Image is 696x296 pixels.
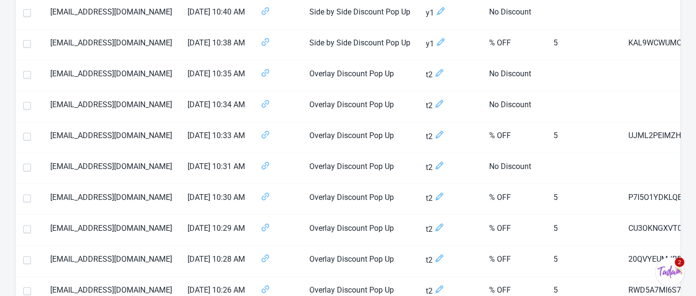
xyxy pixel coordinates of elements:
[43,91,180,122] td: [EMAIL_ADDRESS][DOMAIN_NAME]
[655,257,686,286] iframe: chat widget
[481,215,546,246] td: % OFF
[481,184,546,215] td: % OFF
[546,122,621,153] td: 5
[180,246,253,277] td: [DATE] 10:28 AM
[302,29,418,60] td: Side by Side Discount Pop Up
[426,99,474,112] span: t2
[180,184,253,215] td: [DATE] 10:30 AM
[302,215,418,246] td: Overlay Discount Pop Up
[302,246,418,277] td: Overlay Discount Pop Up
[426,254,474,267] span: t2
[426,223,474,236] span: t2
[426,37,474,50] span: y1
[43,215,180,246] td: [EMAIL_ADDRESS][DOMAIN_NAME]
[180,153,253,184] td: [DATE] 10:31 AM
[302,60,418,91] td: Overlay Discount Pop Up
[481,91,546,122] td: No Discount
[43,29,180,60] td: [EMAIL_ADDRESS][DOMAIN_NAME]
[180,29,253,60] td: [DATE] 10:38 AM
[43,246,180,277] td: [EMAIL_ADDRESS][DOMAIN_NAME]
[546,29,621,60] td: 5
[546,184,621,215] td: 5
[481,122,546,153] td: % OFF
[180,122,253,153] td: [DATE] 10:33 AM
[546,215,621,246] td: 5
[426,130,474,143] span: t2
[302,184,418,215] td: Overlay Discount Pop Up
[481,60,546,91] td: No Discount
[426,161,474,174] span: t2
[180,215,253,246] td: [DATE] 10:29 AM
[180,60,253,91] td: [DATE] 10:35 AM
[302,91,418,122] td: Overlay Discount Pop Up
[426,192,474,205] span: t2
[302,153,418,184] td: Overlay Discount Pop Up
[43,153,180,184] td: [EMAIL_ADDRESS][DOMAIN_NAME]
[481,29,546,60] td: % OFF
[43,60,180,91] td: [EMAIL_ADDRESS][DOMAIN_NAME]
[546,246,621,277] td: 5
[180,91,253,122] td: [DATE] 10:34 AM
[43,184,180,215] td: [EMAIL_ADDRESS][DOMAIN_NAME]
[302,122,418,153] td: Overlay Discount Pop Up
[426,6,474,19] span: y1
[43,122,180,153] td: [EMAIL_ADDRESS][DOMAIN_NAME]
[481,246,546,277] td: % OFF
[426,68,474,81] span: t2
[481,153,546,184] td: No Discount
